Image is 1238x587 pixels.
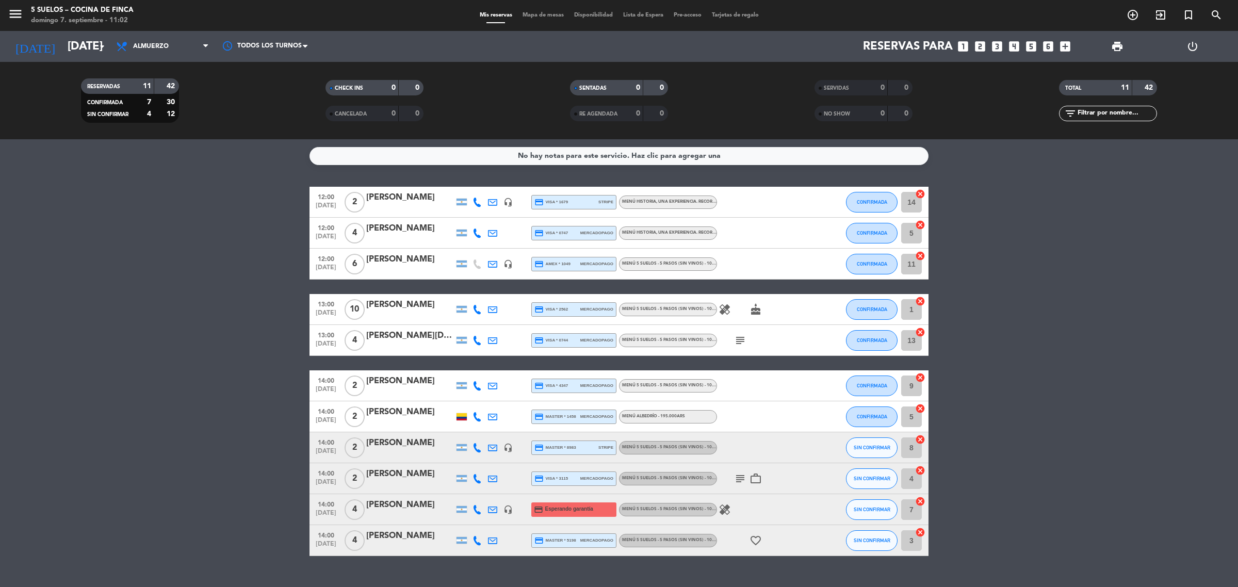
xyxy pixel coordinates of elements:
[534,198,568,207] span: visa * 1679
[1111,40,1123,53] span: print
[846,376,898,396] button: CONFIRMADA
[734,472,746,485] i: subject
[750,303,762,316] i: cake
[915,189,925,199] i: cancel
[622,383,731,387] span: MENÚ 5 SUELOS - 5 PASOS (Sin vinos) - 105.000ARS
[518,150,721,162] div: No hay notas para este servicio. Haz clic para agregar una
[534,305,568,314] span: visa * 2562
[534,259,544,269] i: credit_card
[1154,9,1167,21] i: exit_to_app
[904,110,910,117] strong: 0
[345,530,365,551] span: 4
[857,383,887,388] span: CONFIRMADA
[345,376,365,396] span: 2
[313,329,339,340] span: 13:00
[1065,86,1081,91] span: TOTAL
[345,499,365,520] span: 4
[824,111,850,117] span: NO SHOW
[846,330,898,351] button: CONFIRMADA
[622,262,758,266] span: MENÚ 5 SUELOS - 5 PASOS (Sin vinos) - 105.000ARS
[313,436,339,448] span: 14:00
[1064,107,1077,120] i: filter_list
[8,6,23,25] button: menu
[846,254,898,274] button: CONFIRMADA
[167,83,177,90] strong: 42
[96,40,108,53] i: arrow_drop_down
[366,298,454,312] div: [PERSON_NAME]
[846,499,898,520] button: SIN CONFIRMAR
[366,405,454,419] div: [PERSON_NAME]
[719,503,731,516] i: healing
[580,306,613,313] span: mercadopago
[618,12,669,18] span: Lista de Espera
[854,445,890,450] span: SIN CONFIRMAR
[313,202,339,214] span: [DATE]
[534,198,544,207] i: credit_card
[87,112,128,117] span: SIN CONFIRMAR
[313,529,339,541] span: 14:00
[846,468,898,489] button: SIN CONFIRMAR
[147,110,151,118] strong: 4
[1182,9,1195,21] i: turned_in_not
[915,465,925,476] i: cancel
[1186,40,1199,53] i: power_settings_new
[313,467,339,479] span: 14:00
[915,327,925,337] i: cancel
[534,536,576,545] span: master * 5198
[857,337,887,343] span: CONFIRMADA
[750,472,762,485] i: work_outline
[534,474,568,483] span: visa * 3115
[313,190,339,202] span: 12:00
[8,35,62,58] i: [DATE]
[167,110,177,118] strong: 12
[622,200,967,204] span: MENÚ HISTORIA, UNA EXPERIENCIA. RECORRIDO DE 14 PASOS MARIDADOS CON 14 VINOS - 295.000ARS (SOLO D...
[313,448,339,460] span: [DATE]
[857,199,887,205] span: CONFIRMADA
[313,510,339,521] span: [DATE]
[392,110,396,117] strong: 0
[475,12,517,18] span: Mis reservas
[915,220,925,230] i: cancel
[846,223,898,243] button: CONFIRMADA
[1024,40,1038,53] i: looks_5
[622,307,731,311] span: MENÚ 5 SUELOS - 5 PASOS (Sin vinos) - 105.000ARS
[313,264,339,276] span: [DATE]
[881,110,885,117] strong: 0
[857,306,887,312] span: CONFIRMADA
[534,381,544,390] i: credit_card
[973,40,987,53] i: looks_two
[31,15,134,26] div: domingo 7. septiembre - 11:02
[1058,40,1072,53] i: add_box
[636,110,640,117] strong: 0
[915,527,925,537] i: cancel
[846,530,898,551] button: SIN CONFIRMAR
[503,505,513,514] i: headset_mic
[915,372,925,383] i: cancel
[622,476,731,480] span: MENÚ 5 SUELOS - 5 PASOS (Sin vinos) - 105.000ARS
[517,12,569,18] span: Mapa de mesas
[846,437,898,458] button: SIN CONFIRMAR
[534,336,544,345] i: credit_card
[313,309,339,321] span: [DATE]
[345,254,365,274] span: 6
[167,99,177,106] strong: 30
[345,330,365,351] span: 4
[545,505,593,513] span: Esperando garantía
[915,496,925,507] i: cancel
[598,199,613,205] span: stripe
[345,406,365,427] span: 2
[580,537,613,544] span: mercadopago
[366,253,454,266] div: [PERSON_NAME]
[580,382,613,389] span: mercadopago
[580,260,613,267] span: mercadopago
[915,403,925,414] i: cancel
[580,413,613,420] span: mercadopago
[1210,9,1223,21] i: search
[313,252,339,264] span: 12:00
[313,405,339,417] span: 14:00
[345,299,365,320] span: 10
[366,191,454,204] div: [PERSON_NAME]
[392,84,396,91] strong: 0
[719,303,731,316] i: healing
[857,414,887,419] span: CONFIRMADA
